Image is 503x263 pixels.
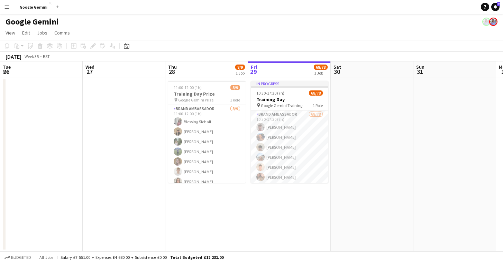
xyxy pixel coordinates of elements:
span: 31 [415,68,424,76]
span: 26 [2,68,11,76]
h3: Training Day Prize [168,91,246,97]
app-card-role: Brand Ambassador8/911:00-12:00 (1h)Blessing Sichali[PERSON_NAME][PERSON_NAME][PERSON_NAME][PERSON... [168,105,246,208]
app-user-avatar: Lucy Hillier [482,18,491,26]
button: Budgeted [3,254,32,261]
span: Edit [22,30,30,36]
a: Edit [19,28,33,37]
span: Week 35 [23,54,40,59]
span: 68/78 [309,90,323,96]
a: Comms [52,28,73,37]
span: 8/9 [230,85,240,90]
span: Fri [251,64,257,70]
span: All jobs [38,255,55,260]
span: Comms [54,30,70,36]
span: 1 Role [313,103,323,108]
span: View [6,30,15,36]
span: 1 Role [230,97,240,103]
span: 30 [332,68,341,76]
h1: Google Gemini [6,17,59,27]
a: 2 [491,3,500,11]
div: In progress [251,81,328,86]
span: Sat [333,64,341,70]
span: 27 [84,68,94,76]
div: Salary £7 551.00 + Expenses £4 680.00 + Subsistence £0.00 = [61,255,223,260]
div: [DATE] [6,53,21,60]
h3: Training Day [251,96,328,103]
span: Budgeted [11,255,31,260]
span: 10:30-17:30 (7h) [256,90,284,96]
span: 2 [497,2,500,6]
span: Jobs [37,30,47,36]
span: Sun [416,64,424,70]
span: 29 [250,68,257,76]
span: Google Gemini Training [261,103,302,108]
span: 11:00-12:00 (1h) [174,85,202,90]
a: View [3,28,18,37]
app-job-card: In progress10:30-17:30 (7h)68/78Training Day Google Gemini Training1 RoleBrand Ambassador68/7810:... [251,81,328,183]
div: 1 Job [314,70,327,76]
span: Wed [85,64,94,70]
span: Total Budgeted £12 231.00 [170,255,223,260]
div: BST [43,54,50,59]
span: Google Gemini Prize [178,97,213,103]
span: 8/9 [235,65,245,70]
span: 28 [167,68,177,76]
app-user-avatar: Lucy Hillier [489,18,497,26]
button: Google Gemini [14,0,53,14]
a: Jobs [34,28,50,37]
span: Tue [3,64,11,70]
div: 1 Job [236,70,245,76]
app-job-card: 11:00-12:00 (1h)8/9Training Day Prize Google Gemini Prize1 RoleBrand Ambassador8/911:00-12:00 (1h... [168,81,246,183]
span: 68/78 [314,65,328,70]
span: Thu [168,64,177,70]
